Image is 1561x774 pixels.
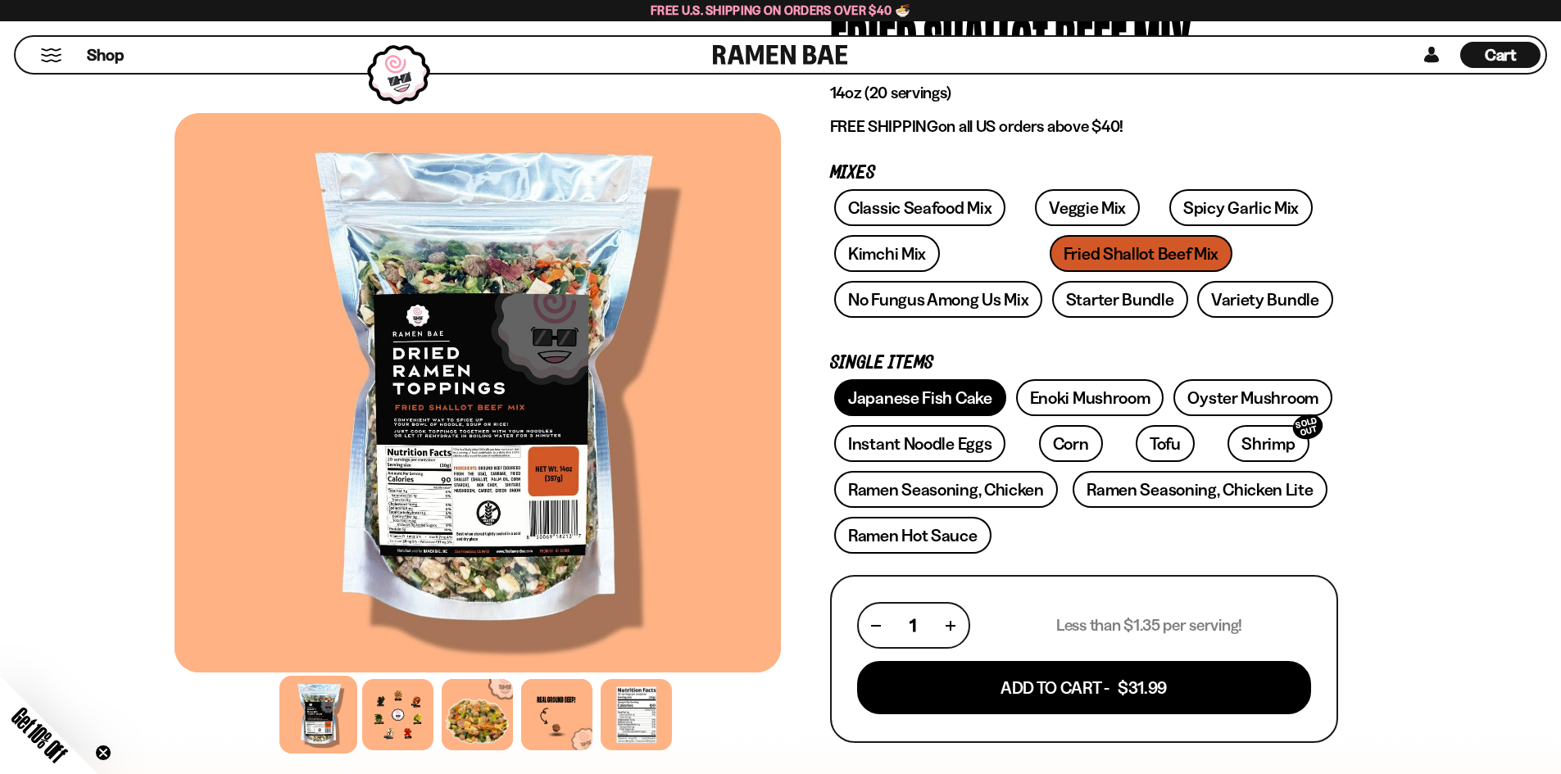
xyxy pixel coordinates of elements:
a: Classic Seafood Mix [834,189,1005,226]
p: 14oz (20 servings) [830,83,1338,103]
p: Less than $1.35 per serving! [1056,615,1242,636]
a: Ramen Hot Sauce [834,517,992,554]
p: Single Items [830,355,1338,371]
a: No Fungus Among Us Mix [834,281,1042,318]
button: Add To Cart - $31.99 [857,661,1311,714]
a: Japanese Fish Cake [834,379,1006,416]
a: Corn [1039,425,1103,462]
a: Instant Noodle Eggs [834,425,1005,462]
a: Starter Bundle [1052,281,1188,318]
span: Free U.S. Shipping on Orders over $40 🍜 [651,2,910,18]
span: Get 10% Off [7,703,71,767]
button: Close teaser [95,745,111,761]
a: ShrimpSOLD OUT [1227,425,1309,462]
span: Cart [1485,45,1517,65]
p: on all US orders above $40! [830,116,1338,137]
span: 1 [910,615,916,636]
span: Shop [87,44,124,66]
a: Kimchi Mix [834,235,940,272]
a: Ramen Seasoning, Chicken Lite [1073,471,1327,508]
strong: FREE SHIPPING [830,116,938,136]
a: Spicy Garlic Mix [1169,189,1313,226]
a: Shop [87,42,124,68]
a: Variety Bundle [1197,281,1333,318]
a: Oyster Mushroom [1173,379,1332,416]
a: Ramen Seasoning, Chicken [834,471,1058,508]
button: Mobile Menu Trigger [40,48,62,62]
a: Veggie Mix [1035,189,1140,226]
div: SOLD OUT [1290,411,1326,443]
a: Enoki Mushroom [1016,379,1164,416]
p: Mixes [830,165,1338,181]
a: Tofu [1136,425,1195,462]
a: Cart [1460,37,1541,73]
